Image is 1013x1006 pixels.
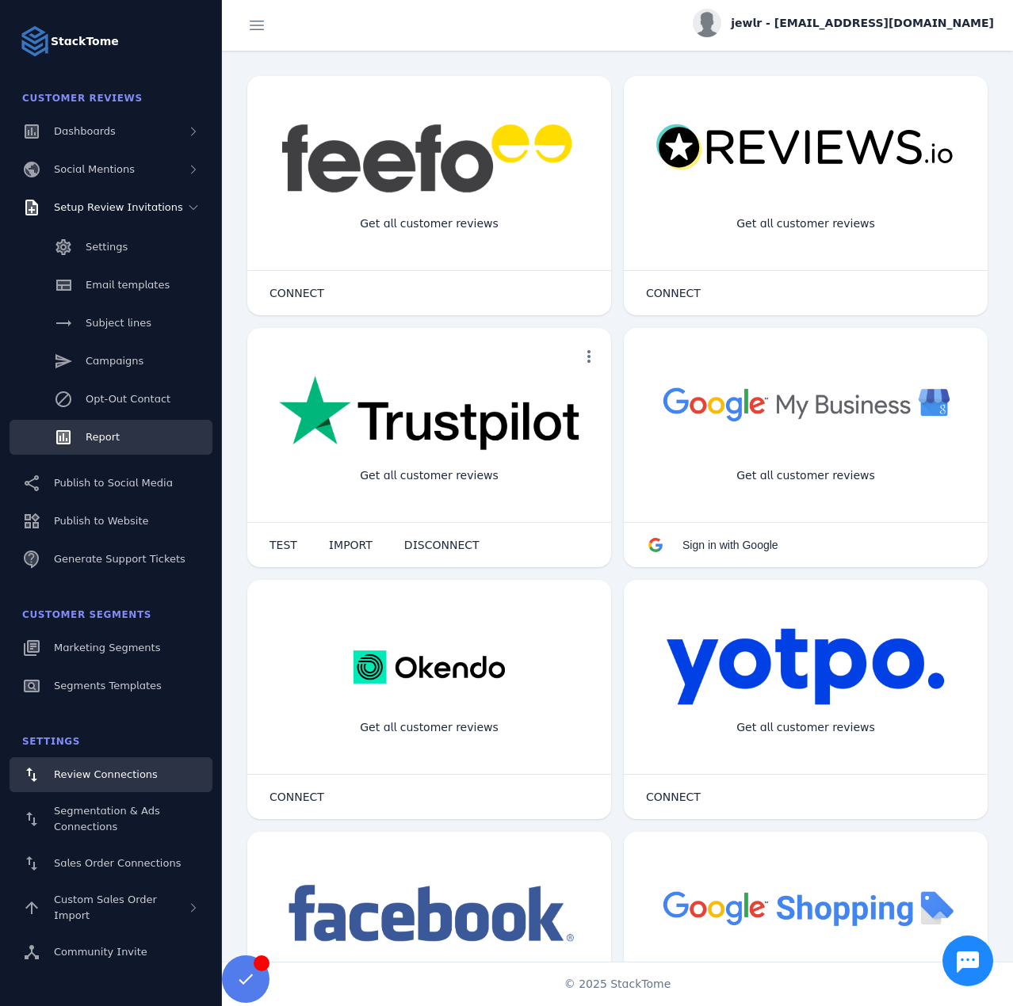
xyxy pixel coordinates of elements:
[682,539,778,551] span: Sign in with Google
[86,317,151,329] span: Subject lines
[54,125,116,137] span: Dashboards
[10,795,212,843] a: Segmentation & Ads Connections
[712,958,899,1000] div: Import Products from Google
[254,529,313,561] button: TEST
[10,935,212,970] a: Community Invite
[86,393,170,405] span: Opt-Out Contact
[354,627,505,707] img: okendo.webp
[10,757,212,792] a: Review Connections
[10,306,212,341] a: Subject lines
[54,477,173,489] span: Publish to Social Media
[54,201,183,213] span: Setup Review Invitations
[656,124,956,172] img: reviewsio.svg
[269,791,324,802] span: CONNECT
[54,553,185,565] span: Generate Support Tickets
[269,288,324,299] span: CONNECT
[54,515,148,527] span: Publish to Website
[693,9,994,37] button: jewlr - [EMAIL_ADDRESS][DOMAIN_NAME]
[54,946,147,958] span: Community Invite
[254,277,340,309] button: CONNECT
[573,341,605,372] button: more
[279,375,579,453] img: trustpilot.png
[54,680,162,692] span: Segments Templates
[10,230,212,265] a: Settings
[10,268,212,303] a: Email templates
[656,375,956,432] img: googlebusiness.png
[86,279,170,291] span: Email templates
[731,15,994,32] span: jewlr - [EMAIL_ADDRESS][DOMAIN_NAME]
[666,627,946,707] img: yotpo.png
[22,93,143,104] span: Customer Reviews
[10,631,212,665] a: Marketing Segments
[347,455,511,497] div: Get all customer reviews
[404,539,480,551] span: DISCONNECT
[10,344,212,379] a: Campaigns
[54,642,160,654] span: Marketing Segments
[646,791,701,802] span: CONNECT
[724,455,888,497] div: Get all customer reviews
[646,288,701,299] span: CONNECT
[279,124,579,193] img: feefo.png
[10,669,212,703] a: Segments Templates
[86,241,128,253] span: Settings
[54,768,158,780] span: Review Connections
[10,846,212,881] a: Sales Order Connections
[564,976,671,993] span: © 2025 StackTome
[329,539,373,551] span: IMPORT
[347,203,511,245] div: Get all customer reviews
[22,609,151,620] span: Customer Segments
[19,25,51,57] img: Logo image
[51,33,119,50] strong: StackTome
[54,805,160,833] span: Segmentation & Ads Connections
[10,504,212,539] a: Publish to Website
[86,431,120,443] span: Report
[630,781,717,813] button: CONNECT
[693,9,721,37] img: profile.jpg
[313,529,388,561] button: IMPORT
[630,529,794,561] button: Sign in with Google
[724,203,888,245] div: Get all customer reviews
[54,857,181,869] span: Sales Order Connections
[22,736,80,747] span: Settings
[10,382,212,417] a: Opt-Out Contact
[54,163,135,175] span: Social Mentions
[630,277,717,309] button: CONNECT
[724,707,888,749] div: Get all customer reviews
[54,894,157,921] span: Custom Sales Order Import
[10,420,212,455] a: Report
[656,879,956,936] img: googleshopping.png
[269,539,297,551] span: TEST
[388,529,495,561] button: DISCONNECT
[279,879,579,950] img: facebook.png
[347,707,511,749] div: Get all customer reviews
[254,781,340,813] button: CONNECT
[10,542,212,577] a: Generate Support Tickets
[86,355,143,367] span: Campaigns
[10,466,212,501] a: Publish to Social Media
